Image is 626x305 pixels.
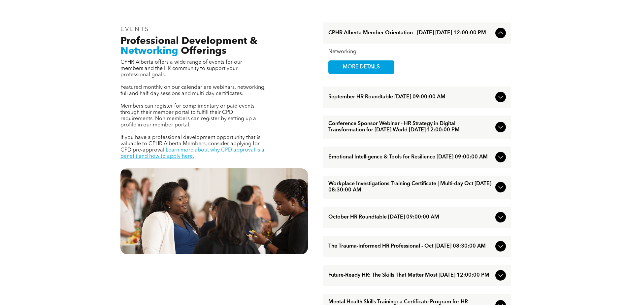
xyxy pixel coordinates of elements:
[181,46,226,56] span: Offerings
[120,26,150,32] span: EVENTS
[120,36,257,46] span: Professional Development &
[335,61,387,74] span: MORE DETAILS
[328,30,493,36] span: CPHR Alberta Member Orientation - [DATE] [DATE] 12:00:00 PM
[120,104,256,128] span: Members can register for complimentary or paid events through their member portal to fulfill thei...
[120,60,242,78] span: CPHR Alberta offers a wide range of events for our members and the HR community to support your p...
[328,121,493,133] span: Conference Sponsor Webinar - HR Strategy in Digital Transformation for [DATE] World [DATE] 12:00:...
[120,148,264,159] a: Learn more about why CPD approval is a benefit and how to apply here.
[328,272,493,279] span: Future-Ready HR: The Skills That Matter Most [DATE] 12:00:00 PM
[120,85,266,96] span: Featured monthly on our calendar are webinars, networking, full and half-day sessions and multi-d...
[328,49,506,55] div: Networking
[328,214,493,220] span: October HR Roundtable [DATE] 09:00:00 AM
[328,243,493,250] span: The Trauma-Informed HR Professional - Oct [DATE] 08:30:00 AM
[328,94,493,100] span: September HR Roundtable [DATE] 09:00:00 AM
[328,154,493,160] span: Emotional Intelligence & Tools for Resilience [DATE] 09:00:00 AM
[120,135,260,153] span: If you have a professional development opportunity that is valuable to CPHR Alberta Members, cons...
[328,60,394,74] a: MORE DETAILS
[120,46,178,56] span: Networking
[328,181,493,193] span: Workplace Investigations Training Certificate | Multi-day Oct [DATE] 08:30:00 AM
